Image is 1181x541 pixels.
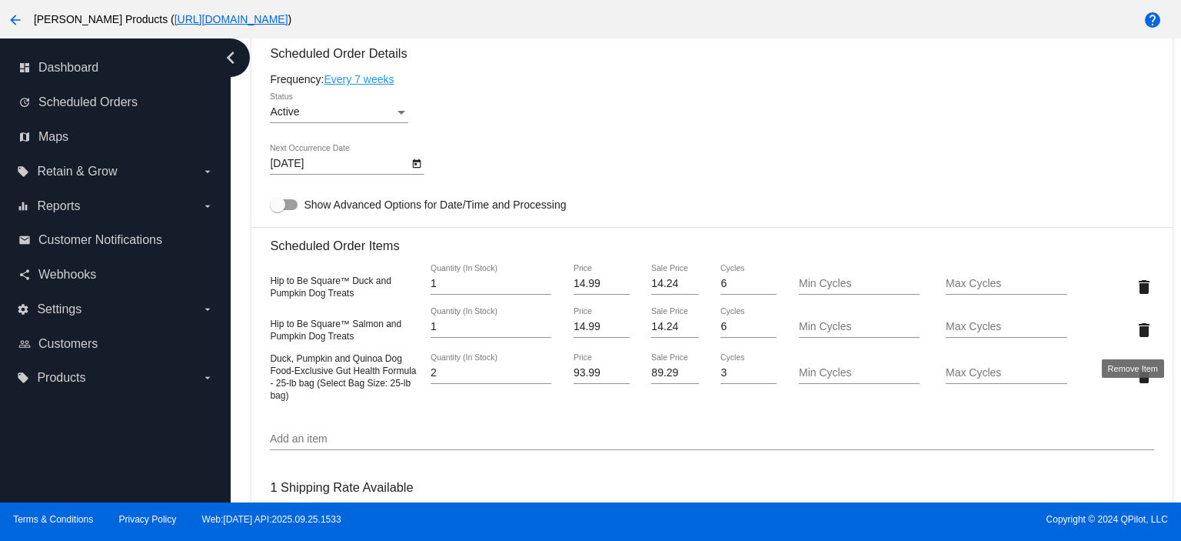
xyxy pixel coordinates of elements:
span: Maps [38,130,68,144]
mat-icon: delete [1135,321,1153,339]
i: settings [17,303,29,316]
i: equalizer [17,200,29,212]
a: dashboard Dashboard [18,55,214,80]
i: email [18,234,31,246]
span: Webhooks [38,268,96,282]
a: Terms & Conditions [13,514,93,525]
i: share [18,269,31,281]
i: update [18,96,31,109]
a: people_outline Customers [18,332,214,356]
span: [PERSON_NAME] Products ( ) [34,13,291,25]
a: map Maps [18,125,214,149]
a: Privacy Policy [119,514,177,525]
i: arrow_drop_down [201,165,214,178]
i: chevron_left [218,45,243,70]
span: Show Advanced Options for Date/Time and Processing [304,197,566,212]
mat-icon: delete [1135,278,1153,296]
div: Frequency: [270,73,1153,85]
a: update Scheduled Orders [18,90,214,115]
input: Quantity (In Stock) [431,367,551,379]
mat-select: Status [270,106,408,119]
i: arrow_drop_down [201,372,214,384]
a: Every 7 weeks [324,73,394,85]
input: Sale Price [651,367,698,379]
span: Copyright © 2024 QPilot, LLC [604,514,1168,525]
input: Max Cycles [946,321,1066,333]
span: Duck, Pumpkin and Quinoa Dog Food-Exclusive Gut Health Formula - 25-lb bag (Select Bag Size: 25-l... [270,353,416,401]
i: arrow_drop_down [201,303,214,316]
input: Sale Price [651,278,698,290]
button: Open calendar [408,155,424,171]
i: dashboard [18,62,31,74]
input: Add an item [270,433,1153,446]
input: Min Cycles [799,278,920,290]
input: Quantity (In Stock) [431,321,551,333]
span: Dashboard [38,61,98,75]
input: Price [574,278,630,290]
mat-icon: arrow_back [6,11,25,29]
a: Web:[DATE] API:2025.09.25.1533 [202,514,341,525]
h3: Scheduled Order Details [270,46,1153,61]
input: Price [574,367,630,379]
input: Cycles [720,367,777,379]
input: Quantity (In Stock) [431,278,551,290]
input: Min Cycles [799,321,920,333]
span: Customer Notifications [38,233,162,247]
i: local_offer [17,372,29,384]
a: [URL][DOMAIN_NAME] [175,13,288,25]
i: local_offer [17,165,29,178]
input: Min Cycles [799,367,920,379]
span: Customers [38,337,98,351]
span: Active [270,105,299,118]
span: Reports [37,199,80,213]
span: Hip to Be Square™ Salmon and Pumpkin Dog Treats [270,319,401,342]
span: Products [37,371,85,385]
i: people_outline [18,338,31,350]
mat-icon: help [1143,11,1162,29]
input: Sale Price [651,321,698,333]
input: Price [574,321,630,333]
h3: 1 Shipping Rate Available [270,471,413,504]
input: Next Occurrence Date [270,158,408,170]
input: Max Cycles [946,278,1066,290]
mat-icon: delete [1135,367,1153,386]
span: Retain & Grow [37,165,117,179]
i: arrow_drop_down [201,200,214,212]
input: Cycles [720,278,777,290]
a: email Customer Notifications [18,228,214,252]
input: Max Cycles [946,367,1066,379]
i: map [18,131,31,143]
span: Hip to Be Square™ Duck and Pumpkin Dog Treats [270,276,391,299]
h3: Scheduled Order Items [270,227,1153,253]
a: share Webhooks [18,262,214,287]
span: Settings [37,302,82,316]
input: Cycles [720,321,777,333]
span: Scheduled Orders [38,95,138,109]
